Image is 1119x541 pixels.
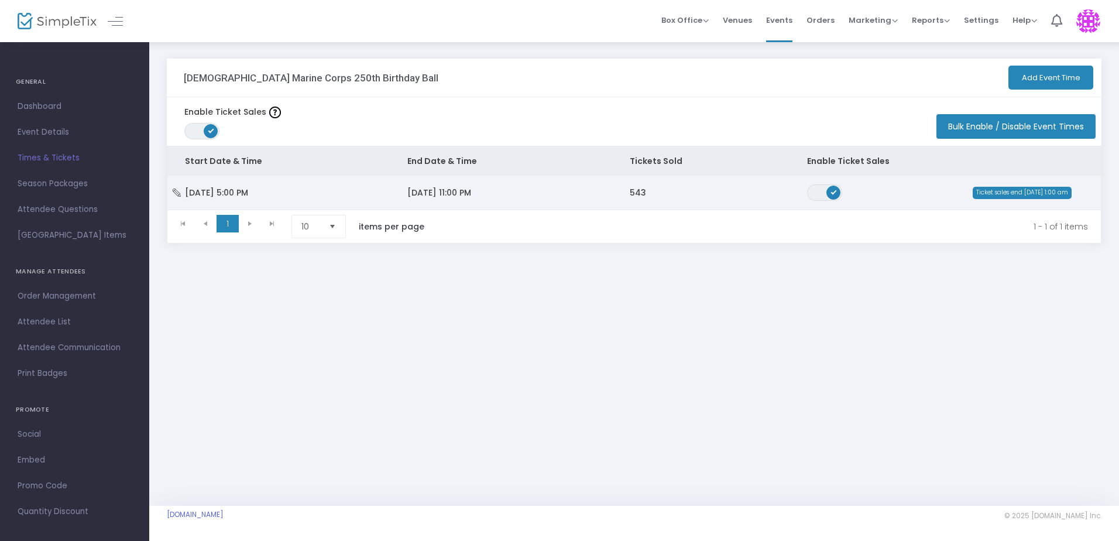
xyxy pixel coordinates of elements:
[390,146,612,176] th: End Date & Time
[806,5,835,35] span: Orders
[18,478,132,494] span: Promo Code
[1012,15,1037,26] span: Help
[973,187,1072,198] span: Ticket sales end [DATE] 1:00 am
[831,189,837,195] span: ON
[18,99,132,114] span: Dashboard
[18,314,132,330] span: Attendee List
[18,228,132,243] span: [GEOGRAPHIC_DATA] Items
[16,398,133,422] h4: PROMOTE
[324,215,341,238] button: Select
[912,15,950,26] span: Reports
[167,510,224,519] a: [DOMAIN_NAME]
[208,128,214,133] span: ON
[18,176,132,191] span: Season Packages
[449,215,1088,238] kendo-pager-info: 1 - 1 of 1 items
[612,146,790,176] th: Tickets Sold
[723,5,752,35] span: Venues
[16,70,133,94] h4: GENERAL
[1004,511,1101,521] span: © 2025 [DOMAIN_NAME] Inc.
[18,427,132,442] span: Social
[217,215,239,232] span: Page 1
[301,221,320,232] span: 10
[185,187,248,198] span: [DATE] 5:00 PM
[849,15,898,26] span: Marketing
[184,106,281,118] label: Enable Ticket Sales
[167,146,390,176] th: Start Date & Time
[18,504,132,519] span: Quantity Discount
[964,5,998,35] span: Settings
[167,146,1101,210] div: Data table
[630,187,646,198] span: 543
[184,72,438,84] h3: [DEMOGRAPHIC_DATA] Marine Corps 250th Birthday Ball
[18,150,132,166] span: Times & Tickets
[18,453,132,468] span: Embed
[790,146,923,176] th: Enable Ticket Sales
[18,202,132,217] span: Attendee Questions
[18,340,132,355] span: Attendee Communication
[766,5,792,35] span: Events
[936,114,1096,139] button: Bulk Enable / Disable Event Times
[18,366,132,381] span: Print Badges
[269,107,281,118] img: question-mark
[16,260,133,283] h4: MANAGE ATTENDEES
[18,289,132,304] span: Order Management
[1008,66,1093,90] button: Add Event Time
[359,221,424,232] label: items per page
[18,125,132,140] span: Event Details
[661,15,709,26] span: Box Office
[407,187,471,198] span: [DATE] 11:00 PM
